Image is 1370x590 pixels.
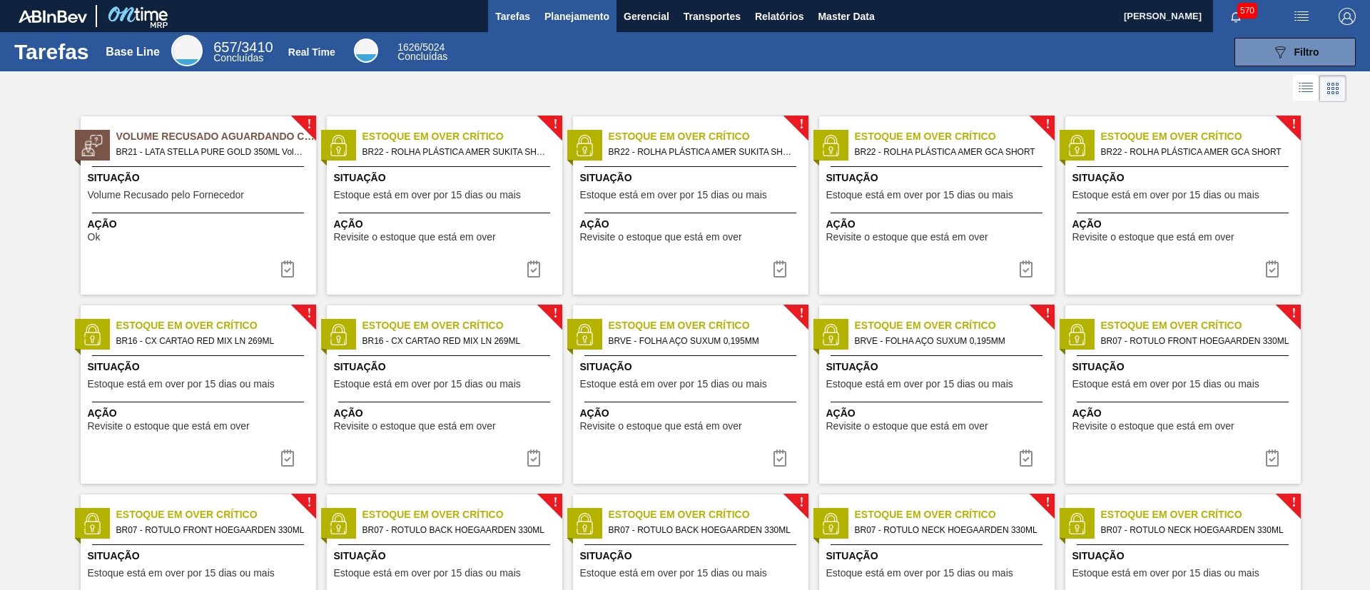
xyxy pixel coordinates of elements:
[826,406,1051,421] span: Ação
[525,260,542,278] img: icon-task complete
[213,39,237,55] span: 657
[288,46,335,58] div: Real Time
[88,549,313,564] span: Situação
[1045,497,1050,508] span: !
[334,171,559,185] span: Situação
[1072,360,1297,375] span: Situação
[1255,255,1289,283] div: Completar tarefa: 29883849
[609,129,808,144] span: Estoque em Over Crítico
[88,360,313,375] span: Situação
[580,171,805,185] span: Situação
[580,232,742,243] span: Revisite o estoque que está em over
[397,43,447,61] div: Real Time
[270,444,305,472] div: Completar tarefa: 29883850
[171,35,203,66] div: Base Line
[362,507,562,522] span: Estoque em Over Crítico
[1072,379,1259,390] span: Estoque está em over por 15 dias ou mais
[525,449,542,467] img: icon-task complete
[88,568,275,579] span: Estoque está em over por 15 dias ou mais
[1101,144,1289,160] span: BR22 - ROLHA PLÁSTICA AMER GCA SHORT
[362,333,551,349] span: BR16 - CX CARTAO RED MIX LN 269ML
[307,308,311,319] span: !
[1255,255,1289,283] button: icon-task complete
[1339,8,1356,25] img: Logout
[116,318,316,333] span: Estoque em Over Crítico
[334,379,521,390] span: Estoque está em over por 15 dias ou mais
[362,144,551,160] span: BR22 - ROLHA PLÁSTICA AMER SUKITA SHORT
[1101,333,1289,349] span: BR07 - ROTULO FRONT HOEGAARDEN 330ML
[799,308,803,319] span: !
[517,444,551,472] div: Completar tarefa: 29883850
[1072,568,1259,579] span: Estoque está em over por 15 dias ou mais
[307,497,311,508] span: !
[279,260,296,278] img: icon-task-complete
[580,190,767,200] span: Estoque está em over por 15 dias ou mais
[1045,119,1050,130] span: !
[334,217,559,232] span: Ação
[88,406,313,421] span: Ação
[88,421,250,432] span: Revisite o estoque que está em over
[826,171,1051,185] span: Situação
[580,379,767,390] span: Estoque está em over por 15 dias ou mais
[1018,449,1035,467] img: icon-task complete
[19,10,87,23] img: TNhmsLtSVTkK8tSr43FrP2fwEKptu5GPRR3wAAAABJRU5ErkJggg==
[826,232,988,243] span: Revisite o estoque que está em over
[553,497,557,508] span: !
[574,513,595,534] img: status
[116,522,305,538] span: BR07 - ROTULO FRONT HOEGAARDEN 330ML
[14,44,89,60] h1: Tarefas
[1072,232,1234,243] span: Revisite o estoque que está em over
[855,144,1043,160] span: BR22 - ROLHA PLÁSTICA AMER GCA SHORT
[574,324,595,345] img: status
[334,190,521,200] span: Estoque está em over por 15 dias ou mais
[270,255,305,283] div: Completar tarefa: 29883979
[1213,6,1259,26] button: Notificações
[799,497,803,508] span: !
[397,41,420,53] span: 1626
[580,217,805,232] span: Ação
[397,41,445,53] span: / 5024
[1234,38,1356,66] button: Filtro
[763,255,797,283] div: Completar tarefa: 29883848
[763,255,797,283] button: icon-task complete
[334,406,559,421] span: Ação
[1009,255,1043,283] div: Completar tarefa: 29883849
[1294,46,1319,58] span: Filtro
[495,8,530,25] span: Tarefas
[799,119,803,130] span: !
[818,8,874,25] span: Master Data
[1072,217,1297,232] span: Ação
[81,135,103,156] img: status
[609,144,797,160] span: BR22 - ROLHA PLÁSTICA AMER SUKITA SHORT
[544,8,609,25] span: Planejamento
[1072,421,1234,432] span: Revisite o estoque que está em over
[855,507,1055,522] span: Estoque em Over Crítico
[279,449,296,467] img: icon-task complete
[334,360,559,375] span: Situação
[328,513,349,534] img: status
[1045,308,1050,319] span: !
[855,522,1043,538] span: BR07 - ROTULO NECK HOEGAARDEN 330ML
[771,449,788,467] img: icon-task complete
[1072,406,1297,421] span: Ação
[1101,318,1301,333] span: Estoque em Over Crítico
[1293,75,1319,102] div: Visão em Lista
[820,513,841,534] img: status
[820,135,841,156] img: status
[1072,171,1297,185] span: Situação
[553,308,557,319] span: !
[771,260,788,278] img: icon-task complete
[609,507,808,522] span: Estoque em Over Crítico
[1018,260,1035,278] img: icon-task complete
[1072,549,1297,564] span: Situação
[826,360,1051,375] span: Situação
[328,324,349,345] img: status
[684,8,741,25] span: Transportes
[609,522,797,538] span: BR07 - ROTULO BACK HOEGAARDEN 330ML
[334,232,496,243] span: Revisite o estoque que está em over
[213,41,273,63] div: Base Line
[580,549,805,564] span: Situação
[1066,513,1087,534] img: status
[1066,135,1087,156] img: status
[1009,444,1043,472] div: Completar tarefa: 29883851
